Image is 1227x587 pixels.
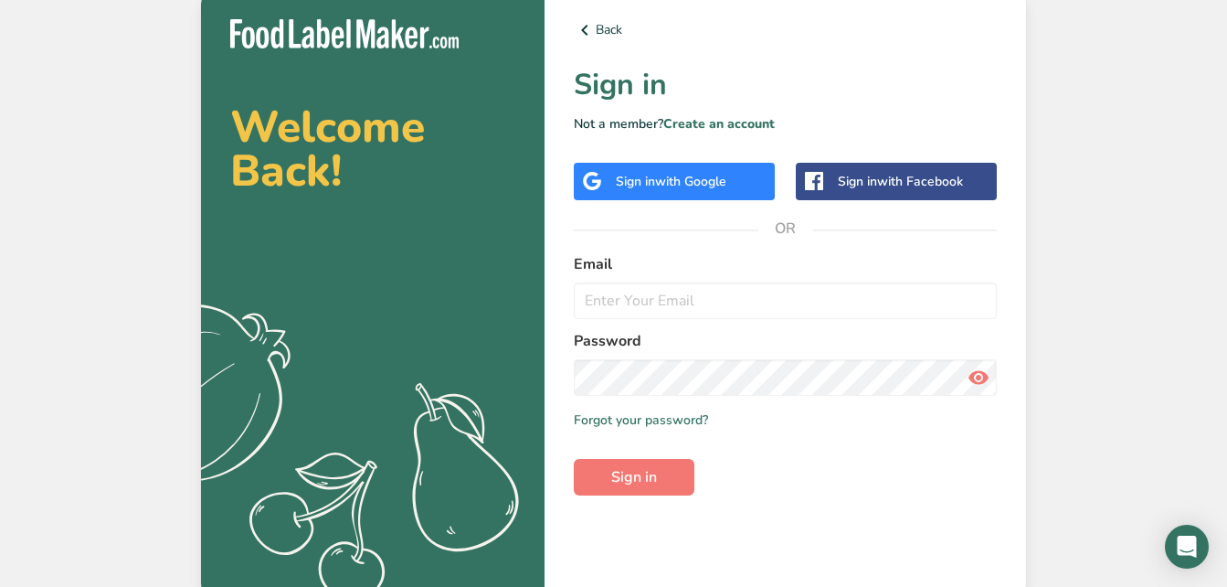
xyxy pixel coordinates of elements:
[230,19,459,49] img: Food Label Maker
[663,115,775,133] a: Create an account
[877,173,963,190] span: with Facebook
[616,172,726,191] div: Sign in
[574,411,708,430] a: Forgot your password?
[574,283,997,319] input: Enter Your Email
[1165,525,1209,569] div: Open Intercom Messenger
[574,253,997,275] label: Email
[574,63,997,107] h1: Sign in
[611,466,657,488] span: Sign in
[230,105,515,193] h2: Welcome Back!
[574,459,694,496] button: Sign in
[838,172,963,191] div: Sign in
[758,201,813,256] span: OR
[574,330,997,352] label: Password
[574,114,997,133] p: Not a member?
[574,19,997,41] a: Back
[655,173,726,190] span: with Google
